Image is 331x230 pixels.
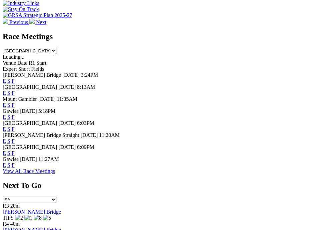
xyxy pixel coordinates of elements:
[38,96,56,101] span: [DATE]
[58,120,76,126] span: [DATE]
[12,150,15,156] a: F
[7,150,10,156] a: S
[7,162,10,168] a: S
[18,66,30,71] span: Short
[15,215,23,221] img: 2
[7,102,10,107] a: S
[20,108,37,113] span: [DATE]
[57,96,77,101] span: 11:35AM
[10,203,20,208] span: 20m
[3,221,9,226] span: R4
[12,114,15,120] a: F
[3,120,57,126] span: [GEOGRAPHIC_DATA]
[7,126,10,132] a: S
[3,19,29,25] a: Previous
[3,54,24,59] span: Loading...
[9,19,28,25] span: Previous
[10,221,20,226] span: 40m
[12,138,15,144] a: F
[7,90,10,95] a: S
[12,162,15,168] a: F
[77,84,95,89] span: 8:13AM
[3,18,8,24] img: chevron-left-pager-white.svg
[3,156,18,162] span: Gawler
[3,150,6,156] a: E
[29,19,46,25] a: Next
[58,144,76,150] span: [DATE]
[77,120,94,126] span: 6:03PM
[12,102,15,107] a: F
[3,102,6,107] a: E
[36,19,46,25] span: Next
[62,72,80,77] span: [DATE]
[3,108,18,113] span: Gawler
[3,66,17,71] span: Expert
[43,215,51,221] img: 5
[12,126,15,132] a: F
[3,90,6,95] a: E
[3,12,72,18] img: GRSA Strategic Plan 2025-27
[29,18,35,24] img: chevron-right-pager-white.svg
[7,138,10,144] a: S
[12,78,15,83] a: F
[3,96,37,101] span: Mount Gambier
[3,203,9,208] span: R3
[12,90,15,95] a: F
[3,72,61,77] span: [PERSON_NAME] Bridge
[3,138,6,144] a: E
[3,162,6,168] a: E
[3,32,328,41] h2: Race Meetings
[3,60,16,65] span: Venue
[3,132,79,138] span: [PERSON_NAME] Bridge Straight
[3,209,61,214] a: [PERSON_NAME] Bridge
[81,72,98,77] span: 3:24PM
[3,78,6,83] a: E
[20,156,37,162] span: [DATE]
[29,60,46,65] span: R1 Start
[38,108,56,113] span: 5:18PM
[3,168,55,174] a: View All Race Meetings
[17,60,27,65] span: Date
[7,114,10,120] a: S
[3,84,57,89] span: [GEOGRAPHIC_DATA]
[3,0,39,6] img: Industry Links
[34,215,42,221] img: 8
[31,66,44,71] span: Fields
[24,215,32,221] img: 1
[80,132,98,138] span: [DATE]
[3,126,6,132] a: E
[3,6,39,12] img: Stay On Track
[99,132,120,138] span: 11:20AM
[77,144,94,150] span: 6:09PM
[7,78,10,83] a: S
[3,114,6,120] a: E
[3,144,57,150] span: [GEOGRAPHIC_DATA]
[38,156,59,162] span: 11:27AM
[3,215,14,220] span: TIPS
[58,84,76,89] span: [DATE]
[3,181,328,190] h2: Next To Go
